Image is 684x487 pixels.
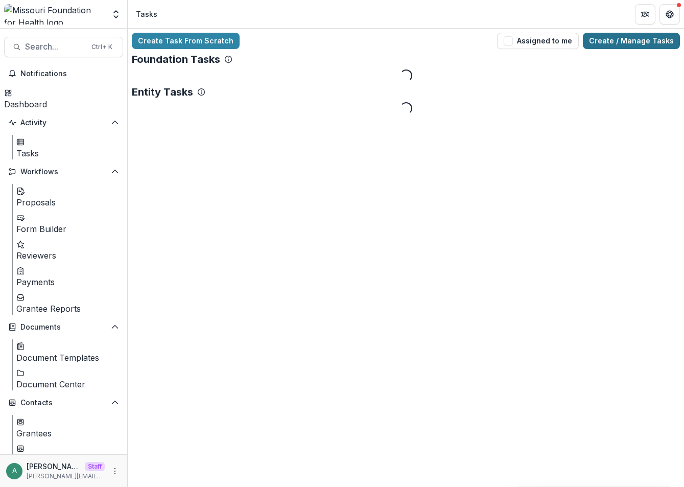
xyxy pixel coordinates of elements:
div: Document Center [16,378,85,390]
div: Tasks [136,9,157,19]
img: Missouri Foundation for Health logo [4,4,105,25]
span: Contacts [20,399,107,407]
button: Open Workflows [4,164,123,180]
button: Open entity switcher [109,4,123,25]
a: Proposals [16,184,56,208]
button: More [109,465,121,477]
a: Dashboard [4,86,47,110]
a: Grantee Reports [16,290,81,315]
p: Entity Tasks [132,86,193,98]
div: Dashboard [4,98,47,110]
p: Foundation Tasks [132,53,220,65]
div: anveet@trytemelio.com [12,468,17,474]
button: Open Documents [4,319,123,335]
div: Tasks [16,147,39,159]
p: [PERSON_NAME][EMAIL_ADDRESS][DOMAIN_NAME] [27,472,105,481]
p: Staff [85,462,105,471]
span: Notifications [20,69,119,78]
div: Grantee Reports [16,303,81,315]
div: Payments [16,276,55,288]
button: Partners [635,4,655,25]
a: Create Task From Scratch [132,33,240,49]
a: Document Templates [16,339,99,364]
button: Open Contacts [4,395,123,411]
span: Documents [20,323,107,332]
a: Reviewers [16,237,56,262]
a: Form Builder [16,211,66,235]
button: Notifications [4,65,123,82]
span: Activity [20,119,107,127]
a: Tasks [16,135,39,159]
nav: breadcrumb [132,7,161,21]
div: Form Builder [16,223,66,235]
div: Reviewers [16,249,56,262]
a: Payments [16,264,55,288]
div: Grantees [16,427,52,439]
p: [PERSON_NAME][EMAIL_ADDRESS][DOMAIN_NAME] [27,461,81,472]
a: Document Center [16,366,85,390]
button: Open Activity [4,114,123,131]
a: Create / Manage Tasks [583,33,680,49]
button: Assigned to me [497,33,579,49]
span: Workflows [20,168,107,176]
div: Proposals [16,196,56,208]
span: Search... [25,42,85,52]
a: Grantees [16,415,52,439]
a: Constituents [16,442,64,466]
div: Constituents [16,454,64,466]
button: Get Help [659,4,680,25]
div: Document Templates [16,352,99,364]
button: Search... [4,37,123,57]
div: Ctrl + K [89,41,114,53]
